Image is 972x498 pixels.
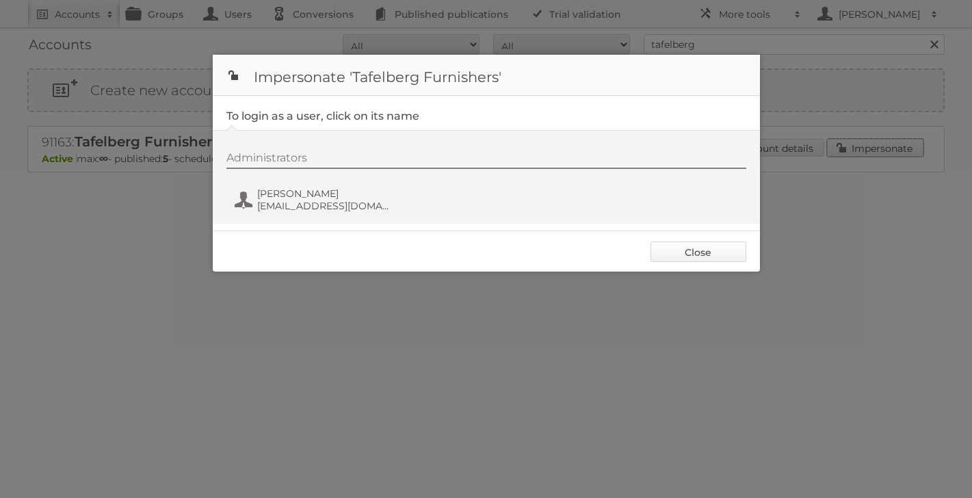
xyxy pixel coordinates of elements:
a: Close [651,241,746,262]
span: [EMAIL_ADDRESS][DOMAIN_NAME] [257,200,390,212]
h1: Impersonate 'Tafelberg Furnishers' [213,55,760,96]
div: Administrators [226,151,746,169]
legend: To login as a user, click on its name [226,109,419,122]
span: [PERSON_NAME] [257,187,390,200]
button: [PERSON_NAME] [EMAIL_ADDRESS][DOMAIN_NAME] [233,186,394,213]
